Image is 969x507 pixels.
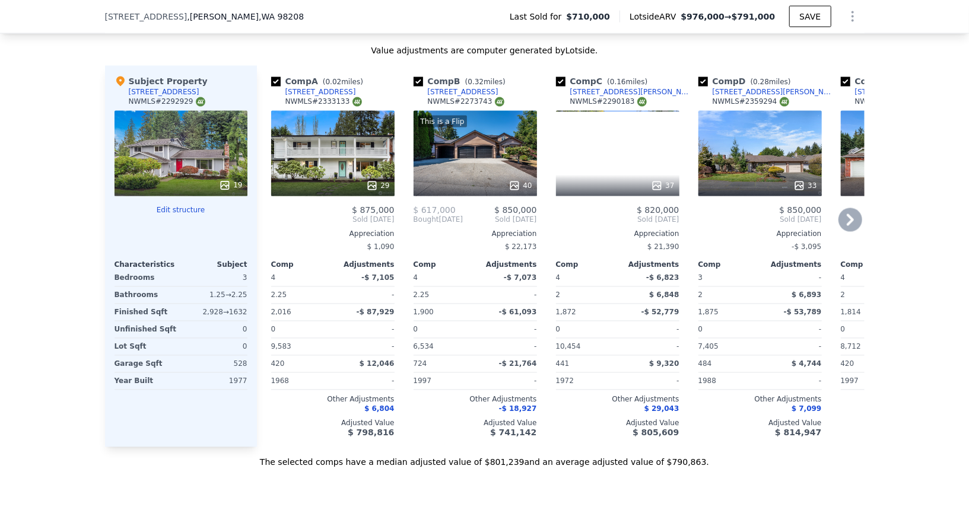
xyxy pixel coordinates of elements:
[841,373,900,390] div: 1997
[414,206,456,215] span: $ 617,000
[499,360,537,368] span: -$ 21,764
[610,78,626,86] span: 0.16
[494,206,536,215] span: $ 850,000
[792,291,821,299] span: $ 6,893
[784,308,822,317] span: -$ 53,789
[855,87,926,97] div: [STREET_ADDRESS]
[115,339,179,355] div: Lot Sqft
[698,360,712,368] span: 484
[556,287,615,304] div: 2
[793,180,816,192] div: 33
[713,97,789,107] div: NWMLS # 2359294
[681,11,775,23] span: →
[841,5,865,28] button: Show Options
[183,270,247,286] div: 3
[647,243,679,251] span: $ 21,390
[271,373,331,390] div: 1968
[478,287,537,304] div: -
[841,75,933,87] div: Comp E
[478,321,537,338] div: -
[259,12,304,21] span: , WA 98208
[760,260,822,270] div: Adjustments
[271,87,356,97] a: [STREET_ADDRESS]
[618,260,679,270] div: Adjustments
[115,270,179,286] div: Bedrooms
[357,308,395,317] span: -$ 87,929
[326,78,342,86] span: 0.02
[475,260,537,270] div: Adjustments
[556,87,694,97] a: [STREET_ADDRESS][PERSON_NAME]
[271,287,331,304] div: 2.25
[698,87,836,97] a: [STREET_ADDRESS][PERSON_NAME]
[698,260,760,270] div: Comp
[335,373,395,390] div: -
[196,97,205,107] img: NWMLS Logo
[183,287,247,304] div: 1.25 → 2.25
[105,11,188,23] span: [STREET_ADDRESS]
[763,373,822,390] div: -
[219,180,242,192] div: 19
[633,428,679,438] span: $ 805,609
[105,44,865,56] div: Value adjustments are computer generated by Lotside .
[499,405,537,413] span: -$ 18,927
[414,343,434,351] span: 6,534
[841,287,900,304] div: 2
[775,428,821,438] span: $ 814,947
[129,97,205,107] div: NWMLS # 2292929
[115,206,247,215] button: Edit structure
[414,274,418,282] span: 4
[271,75,368,87] div: Comp A
[414,373,473,390] div: 1997
[115,304,179,321] div: Finished Sqft
[763,321,822,338] div: -
[335,339,395,355] div: -
[792,405,821,413] span: $ 7,099
[841,308,861,317] span: 1,814
[698,215,822,225] span: Sold [DATE]
[271,215,395,225] span: Sold [DATE]
[271,343,291,351] span: 9,583
[414,360,427,368] span: 724
[556,308,576,317] span: 1,872
[115,287,179,304] div: Bathrooms
[360,360,395,368] span: $ 12,046
[414,75,510,87] div: Comp B
[570,97,647,107] div: NWMLS # 2290183
[646,274,679,282] span: -$ 6,823
[620,339,679,355] div: -
[637,206,679,215] span: $ 820,000
[556,260,618,270] div: Comp
[841,260,903,270] div: Comp
[505,243,536,251] span: $ 22,173
[698,75,796,87] div: Comp D
[271,274,276,282] span: 4
[115,373,179,390] div: Year Built
[698,229,822,239] div: Appreciation
[414,395,537,404] div: Other Adjustments
[285,87,356,97] div: [STREET_ADDRESS]
[649,360,679,368] span: $ 9,320
[556,419,679,428] div: Adjusted Value
[183,321,247,338] div: 0
[556,229,679,239] div: Appreciation
[792,243,821,251] span: -$ 3,095
[348,428,394,438] span: $ 798,816
[780,97,789,107] img: NWMLS Logo
[681,12,725,21] span: $976,000
[352,206,394,215] span: $ 875,000
[698,308,719,317] span: 1,875
[841,229,964,239] div: Appreciation
[620,321,679,338] div: -
[789,6,831,27] button: SAVE
[271,229,395,239] div: Appreciation
[414,229,537,239] div: Appreciation
[499,308,537,317] span: -$ 61,093
[620,373,679,390] div: -
[570,87,694,97] div: [STREET_ADDRESS][PERSON_NAME]
[630,11,681,23] span: Lotside ARV
[556,326,561,334] span: 0
[271,419,395,428] div: Adjusted Value
[414,287,473,304] div: 2.25
[556,215,679,225] span: Sold [DATE]
[495,97,504,107] img: NWMLS Logo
